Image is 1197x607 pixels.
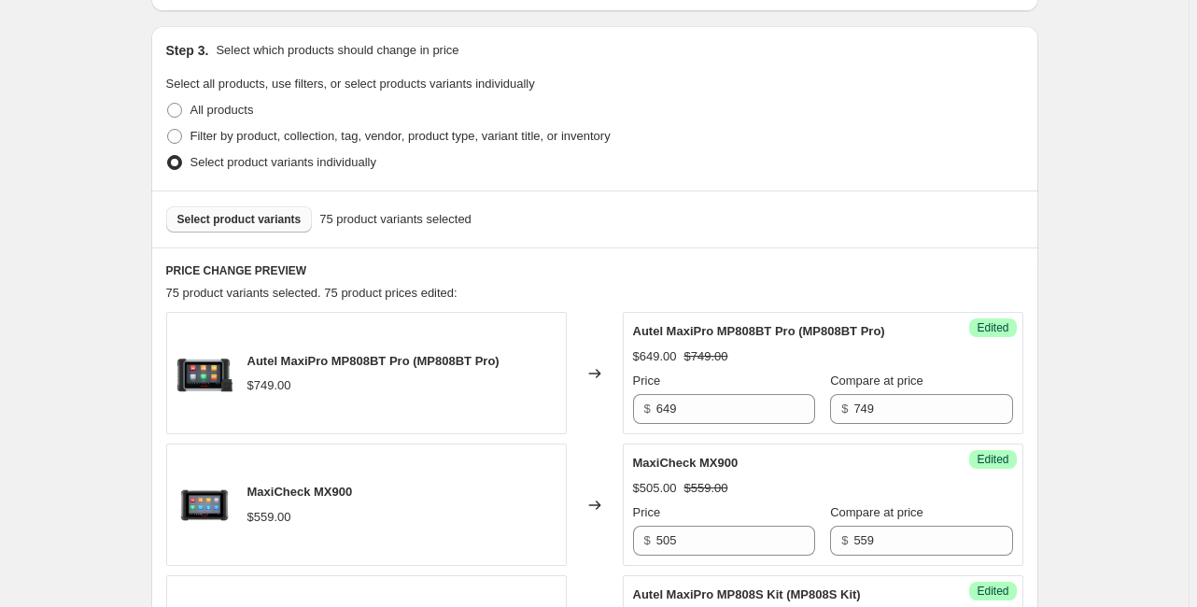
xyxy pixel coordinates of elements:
button: Select product variants [166,206,313,233]
div: $559.00 [247,508,291,527]
span: Select product variants [177,212,302,227]
div: $749.00 [247,376,291,395]
h6: PRICE CHANGE PREVIEW [166,263,1023,278]
img: MP808BT_Pro_01_80x.png [176,346,232,402]
strike: $559.00 [684,479,728,498]
div: $649.00 [633,347,677,366]
span: Price [633,505,661,519]
span: Select product variants individually [190,155,376,169]
span: Autel MaxiPro MP808BT Pro (MP808BT Pro) [247,354,500,368]
p: Select which products should change in price [216,41,458,60]
h2: Step 3. [166,41,209,60]
div: $505.00 [633,479,677,498]
span: MaxiCheck MX900 [247,485,353,499]
span: Compare at price [830,374,923,388]
strike: $749.00 [684,347,728,366]
span: Edited [977,452,1008,467]
span: Autel MaxiPro MP808S Kit (MP808S Kit) [633,587,861,601]
span: Price [633,374,661,388]
img: MX900-01_80x.png [176,477,232,533]
span: $ [841,533,848,547]
span: MaxiCheck MX900 [633,456,739,470]
span: Edited [977,584,1008,599]
span: $ [644,533,651,547]
span: All products [190,103,254,117]
span: Select all products, use filters, or select products variants individually [166,77,535,91]
span: $ [644,402,651,416]
span: 75 product variants selected. 75 product prices edited: [166,286,458,300]
span: Autel MaxiPro MP808BT Pro (MP808BT Pro) [633,324,885,338]
span: $ [841,402,848,416]
span: Edited [977,320,1008,335]
span: 75 product variants selected [319,210,472,229]
span: Filter by product, collection, tag, vendor, product type, variant title, or inventory [190,129,611,143]
span: Compare at price [830,505,923,519]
